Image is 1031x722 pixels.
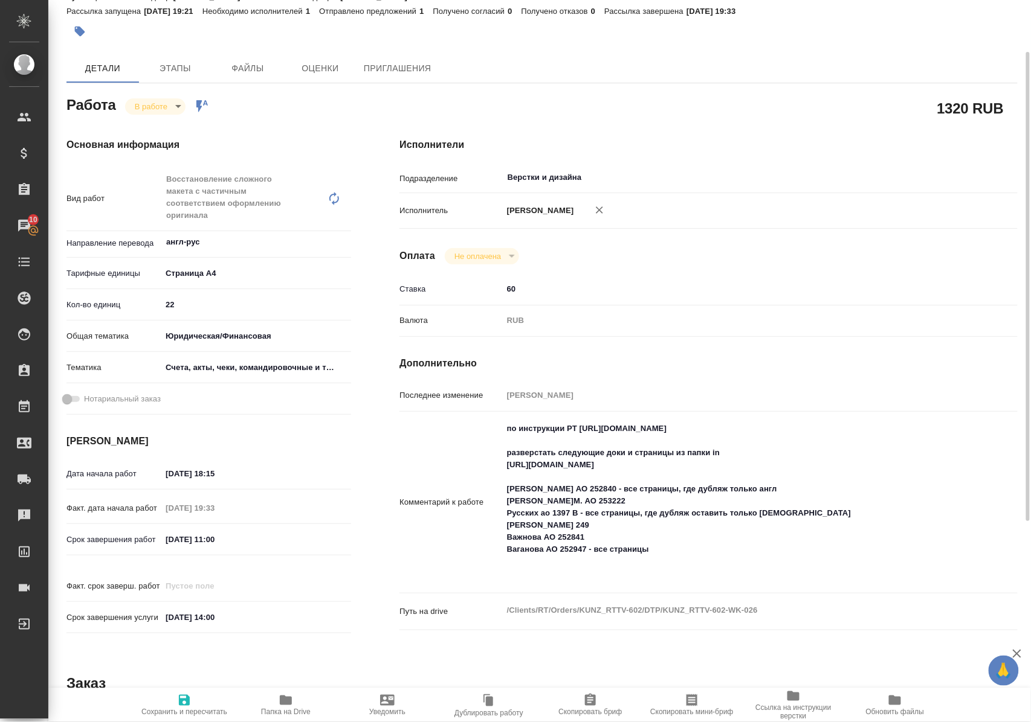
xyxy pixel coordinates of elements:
[399,138,1018,152] h4: Исполнители
[202,7,306,16] p: Необходимо исполнителей
[604,7,687,16] p: Рассылка завершена
[503,386,966,404] input: Пустое поле
[937,98,1004,118] h2: 1320 RUB
[66,18,93,45] button: Добавить тэг
[161,263,351,284] div: Страница А4
[66,534,161,546] p: Срок завершения работ
[522,7,591,16] p: Получено отказов
[66,330,161,342] p: Общая тематика
[989,656,1019,686] button: 🙏
[687,7,745,16] p: [DATE] 19:33
[438,688,540,722] button: Дублировать работу
[558,708,622,716] span: Скопировать бриф
[540,688,641,722] button: Скопировать бриф
[306,7,319,16] p: 1
[454,709,523,717] span: Дублировать работу
[3,211,45,241] a: 10
[399,249,435,263] h4: Оплата
[503,280,966,298] input: ✎ Введи что-нибудь
[399,496,502,508] p: Комментарий к работе
[650,708,733,716] span: Скопировать мини-бриф
[66,138,351,152] h4: Основная информация
[750,703,837,720] span: Ссылка на инструкции верстки
[433,7,508,16] p: Получено согласий
[161,499,267,517] input: Пустое поле
[134,688,235,722] button: Сохранить и пересчитать
[451,251,505,261] button: Не оплачена
[399,315,502,327] p: Валюта
[66,580,161,592] p: Факт. срок заверш. работ
[66,237,161,249] p: Направление перевода
[161,531,267,548] input: ✎ Введи что-нибудь
[399,205,502,217] p: Исполнитель
[66,468,161,480] p: Дата начала работ
[399,389,502,401] p: Последнее изменение
[219,61,277,76] span: Файлы
[66,674,106,693] h2: Заказ
[364,61,431,76] span: Приглашения
[399,283,502,295] p: Ставка
[591,7,604,16] p: 0
[161,577,267,595] input: Пустое поле
[235,688,337,722] button: Папка на Drive
[844,688,946,722] button: Обновить файлы
[131,101,171,112] button: В работе
[508,7,521,16] p: 0
[503,310,966,331] div: RUB
[319,7,419,16] p: Отправлено предложений
[994,658,1014,683] span: 🙏
[503,205,574,217] p: [PERSON_NAME]
[161,357,351,378] div: Счета, акты, чеки, командировочные и таможенные документы
[125,98,186,115] div: В работе
[66,267,161,280] p: Тарифные единицы
[743,688,844,722] button: Ссылка на инструкции верстки
[261,708,311,716] span: Папка на Drive
[74,61,132,76] span: Детали
[344,241,347,243] button: Open
[144,7,202,16] p: [DATE] 19:21
[503,600,966,621] textarea: /Clients/RT/Orders/KUNZ_RTTV-602/DTP/KUNZ_RTTV-602-WK-026
[66,502,161,514] p: Факт. дата начала работ
[419,7,433,16] p: 1
[66,299,161,311] p: Кол-во единиц
[641,688,743,722] button: Скопировать мини-бриф
[399,605,502,618] p: Путь на drive
[66,7,144,16] p: Рассылка запущена
[161,609,267,626] input: ✎ Введи что-нибудь
[161,465,267,482] input: ✎ Введи что-нибудь
[161,326,351,347] div: Юридическая/Финансовая
[369,708,406,716] span: Уведомить
[960,176,962,179] button: Open
[586,197,613,223] button: Удалить исполнителя
[503,418,966,584] textarea: по инструкции РТ [URL][DOMAIN_NAME] разверстать следующие доки и страницы из папки in [URL][DOMAI...
[291,61,349,76] span: Оценки
[337,688,438,722] button: Уведомить
[399,356,1018,371] h4: Дополнительно
[866,708,925,716] span: Обновить файлы
[66,612,161,624] p: Срок завершения услуги
[66,93,116,115] h2: Работа
[66,362,161,374] p: Тематика
[146,61,204,76] span: Этапы
[399,173,502,185] p: Подразделение
[22,214,45,226] span: 10
[66,193,161,205] p: Вид работ
[84,393,161,405] span: Нотариальный заказ
[141,708,227,716] span: Сохранить и пересчитать
[445,248,519,264] div: В работе
[161,296,351,313] input: ✎ Введи что-нибудь
[66,434,351,449] h4: [PERSON_NAME]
